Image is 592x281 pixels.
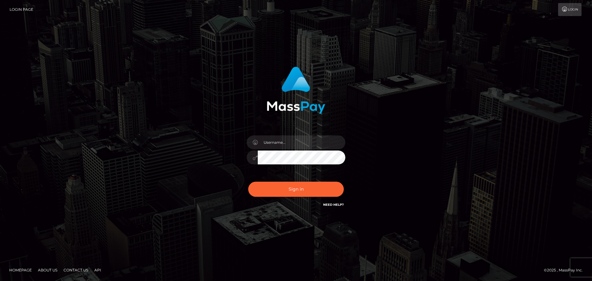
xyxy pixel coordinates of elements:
a: Contact Us [61,265,91,275]
a: Login Page [10,3,33,16]
a: Homepage [7,265,34,275]
input: Username... [258,135,345,149]
a: Need Help? [323,203,344,207]
button: Sign in [248,182,344,197]
img: MassPay Login [267,67,325,114]
a: About Us [35,265,60,275]
div: © 2025 , MassPay Inc. [544,267,587,274]
a: API [92,265,104,275]
a: Login [558,3,582,16]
